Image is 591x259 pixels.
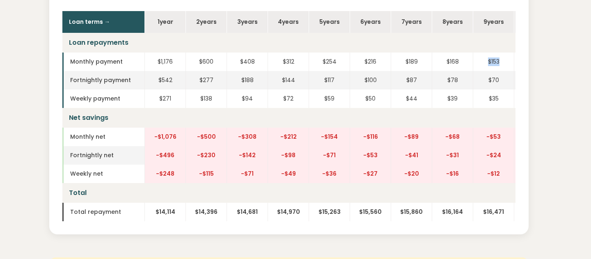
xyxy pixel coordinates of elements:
td: -$212 [268,128,309,146]
th: 3 year s [227,11,268,33]
td: $408 [227,53,268,71]
td: $15,860 [391,203,432,221]
td: $14,114 [144,203,186,221]
td: $50 [350,89,391,108]
td: -$98 [268,146,309,165]
td: $138 [186,89,227,108]
td: $216 [350,53,391,71]
td: $14,396 [186,203,227,221]
td: -$142 [227,146,268,165]
td: $189 [391,53,432,71]
td: $87 [391,71,432,89]
td: $70 [473,71,514,89]
td: -$1,076 [144,128,186,146]
th: 9 year s [473,11,514,33]
td: -$53 [473,128,514,146]
td: $16,164 [432,203,473,221]
td: $100 [350,71,391,89]
td: -$89 [391,128,432,146]
td: $44 [391,89,432,108]
td: -$500 [186,128,227,146]
td: $59 [309,89,350,108]
td: $188 [227,71,268,89]
td: $14,681 [227,203,268,221]
td: $94 [227,89,268,108]
td: -$71 [227,165,268,183]
td: -$16 [432,165,473,183]
td: -$20 [391,165,432,183]
td: -$12 [473,165,514,183]
td: -$496 [144,146,186,165]
td: -$71 [309,146,350,165]
td: Monthly net [62,128,144,146]
td: -$41 [391,146,432,165]
td: Fortnightly net [62,146,144,165]
td: $542 [144,71,186,89]
td: Monthly payment [62,53,144,71]
th: 1 year [144,11,186,33]
td: -$308 [227,128,268,146]
td: $271 [144,89,186,108]
td: Total repayment [62,203,144,221]
th: 8 year s [432,11,473,33]
td: Loan repayments [62,33,555,53]
th: Loan terms → [62,11,144,33]
td: $254 [309,53,350,71]
td: -$115 [186,165,227,183]
td: -$230 [186,146,227,165]
td: -$18 [514,146,555,165]
td: $277 [186,71,227,89]
td: $72 [268,89,309,108]
td: Weekly net [62,165,144,183]
td: $32 [514,89,555,108]
td: $35 [473,89,514,108]
td: -$40 [514,128,555,146]
td: -$53 [350,146,391,165]
td: -$154 [309,128,350,146]
th: 2 year s [186,11,227,33]
td: $16,782 [514,203,555,221]
td: -$49 [268,165,309,183]
th: 7 year s [391,11,432,33]
td: -$68 [432,128,473,146]
td: $168 [432,53,473,71]
td: $64 [514,71,555,89]
td: $14,970 [268,203,309,221]
td: $16,471 [473,203,514,221]
td: $140 [514,53,555,71]
td: Weekly payment [62,89,144,108]
td: -$36 [309,165,350,183]
td: $600 [186,53,227,71]
td: -$248 [144,165,186,183]
td: -$116 [350,128,391,146]
td: $15,560 [350,203,391,221]
td: $117 [309,71,350,89]
td: -$24 [473,146,514,165]
td: $15,263 [309,203,350,221]
td: Net savings [62,108,555,128]
td: -$9 [514,165,555,183]
td: $1,176 [144,53,186,71]
th: 10 year s [514,11,555,33]
td: Fortnightly payment [62,71,144,89]
td: -$27 [350,165,391,183]
th: 5 year s [309,11,350,33]
td: $153 [473,53,514,71]
td: Total [62,183,555,203]
th: 6 year s [350,11,391,33]
td: -$31 [432,146,473,165]
td: $39 [432,89,473,108]
th: 4 year s [268,11,309,33]
td: $78 [432,71,473,89]
td: $144 [268,71,309,89]
td: $312 [268,53,309,71]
